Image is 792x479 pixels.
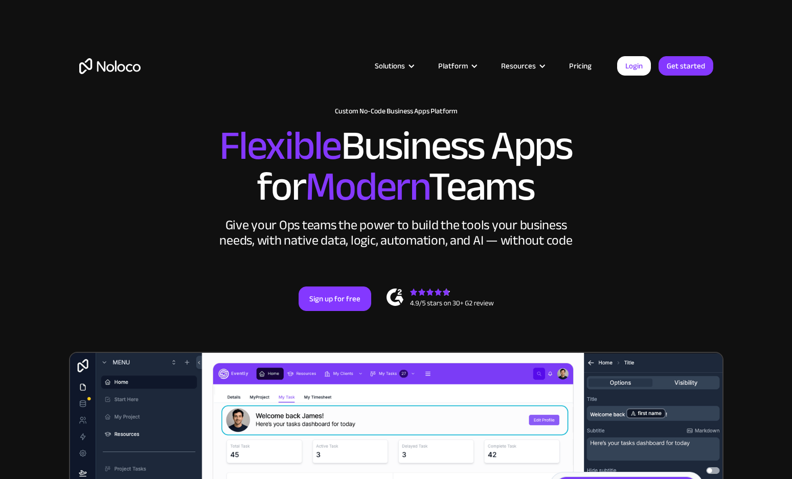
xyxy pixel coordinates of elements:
[299,286,371,311] a: Sign up for free
[438,59,468,73] div: Platform
[488,59,556,73] div: Resources
[375,59,405,73] div: Solutions
[556,59,604,73] a: Pricing
[501,59,536,73] div: Resources
[79,58,141,74] a: home
[217,218,575,248] div: Give your Ops teams the power to build the tools your business needs, with native data, logic, au...
[425,59,488,73] div: Platform
[79,126,713,207] h2: Business Apps for Teams
[305,149,428,225] span: Modern
[617,56,651,76] a: Login
[219,108,341,184] span: Flexible
[362,59,425,73] div: Solutions
[659,56,713,76] a: Get started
